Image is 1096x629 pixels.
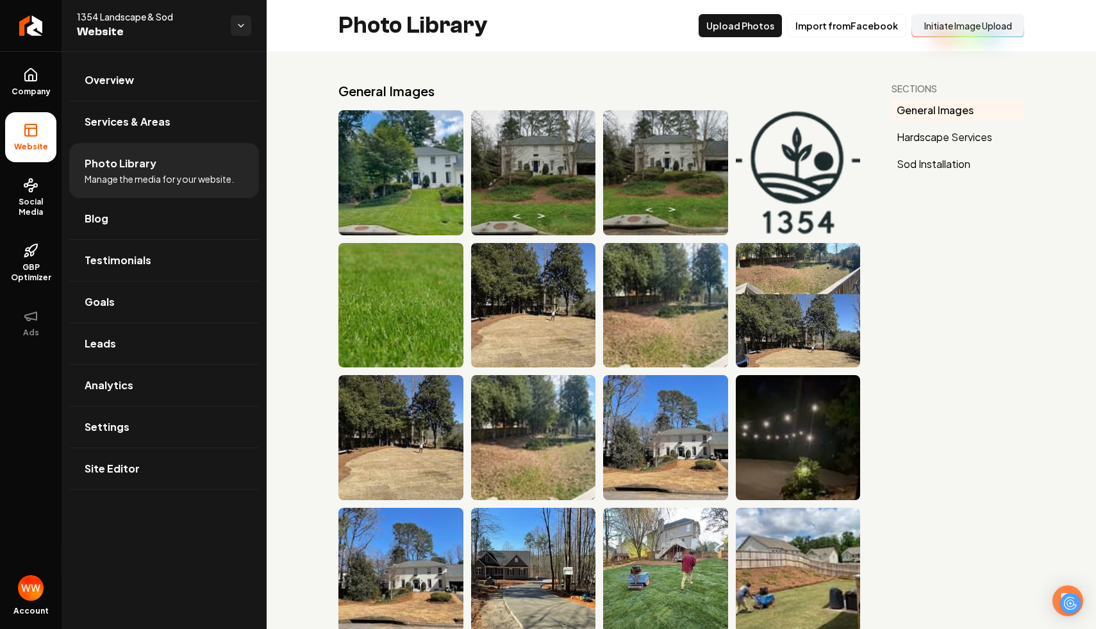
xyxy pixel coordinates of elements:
img: No alt text set for this photo [603,375,728,500]
img: No alt text set for this photo [603,243,728,368]
button: Upload Photos [699,14,782,37]
span: Site Editor [85,461,140,476]
span: Analytics [85,378,133,393]
h2: General Images [338,82,860,100]
img: No alt text set for this photo [338,375,463,500]
span: Photo Library [85,156,156,171]
button: Sod Installation [892,154,1024,174]
span: Overview [85,72,134,88]
button: Import fromFacebook [787,14,906,37]
span: Settings [85,419,129,435]
img: No alt text set for this photo [736,243,861,368]
span: GBP Optimizer [5,262,56,283]
button: Open user button [18,575,44,601]
img: No alt text set for this photo [471,375,596,500]
span: Ads [18,328,44,338]
span: 1354 Landscape & Sod [77,10,220,23]
span: Website [9,142,53,152]
span: Testimonials [85,253,151,268]
a: Company [5,57,56,107]
span: Goals [85,294,115,310]
a: Social Media [5,167,56,228]
img: Will Wallace [18,575,44,601]
button: Ads [5,298,56,348]
span: Services & Areas [85,114,170,130]
a: Blog [69,198,259,239]
img: No alt text set for this photo [471,243,596,368]
span: Manage the media for your website. [85,172,234,185]
h3: Sections [892,82,1024,95]
div: Open Intercom Messenger [1052,585,1083,616]
a: Services & Areas [69,101,259,142]
a: GBP Optimizer [5,233,56,293]
span: Social Media [5,197,56,217]
img: Two-story house with manicured lawn, shrubs, and a car parked in the driveway. [471,110,596,235]
span: Account [13,606,49,616]
span: Blog [85,211,108,226]
a: Leads [69,323,259,364]
a: Settings [69,407,259,448]
button: Initiate Image Upload [911,14,1024,37]
span: Website [77,23,220,41]
span: Company [6,87,56,97]
img: White two-story house surrounded by lush greenery and a well-maintained lawn. [338,110,463,235]
a: Site Editor [69,448,259,489]
button: Hardscape Services [892,127,1024,147]
a: Analytics [69,365,259,406]
h2: Photo Library [338,13,488,38]
a: Overview [69,60,259,101]
img: Two-story white house with green landscaping and a driveway, surrounded by trees. [603,110,728,235]
img: No alt text set for this photo [736,110,861,235]
img: No alt text set for this photo [736,375,861,500]
button: General Images [892,100,1024,121]
img: No alt text set for this photo [338,243,463,368]
span: Leads [85,336,116,351]
a: Goals [69,281,259,323]
a: Testimonials [69,240,259,281]
img: Rebolt Logo [19,15,43,36]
